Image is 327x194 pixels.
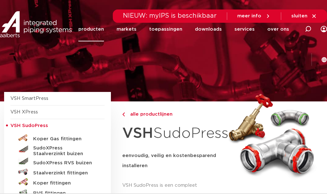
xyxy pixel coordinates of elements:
a: VSH XPress [10,110,38,114]
span: sluiten [291,14,307,18]
h1: SudoPress [122,121,221,146]
h5: Koper Gas fittingen [33,136,96,142]
h5: Koper fittingen [33,180,96,186]
a: SudoXPress RVS buizen [10,157,105,167]
a: markets [117,17,136,41]
a: producten [78,17,104,41]
a: services [234,17,255,41]
a: Koper fittingen [10,177,105,187]
a: over ons [267,17,289,41]
span: meer info [237,14,261,18]
a: alle productlijnen [122,111,221,118]
a: downloads [195,17,222,41]
span: VSH SudoPress [10,123,48,128]
a: SudoXPress Staalverzinkt buizen [10,143,105,157]
h5: SudoXPress Staalverzinkt buizen [33,145,96,157]
span: alle productlijnen [126,112,173,117]
a: Koper Gas fittingen [10,133,105,143]
strong: eenvoudig, veilig en kostenbesparend installeren [122,153,216,168]
span: NIEUW: myIPS is beschikbaar [123,13,217,19]
h5: SudoXPress RVS buizen [33,160,96,166]
a: Staalverzinkt fittingen [10,167,105,177]
img: chevron-right.svg [122,112,125,117]
h5: Staalverzinkt fittingen [33,170,96,176]
nav: Menu [78,17,289,41]
a: VSH SmartPress [10,96,48,101]
a: toepassingen [149,17,182,41]
strong: VSH [122,126,153,141]
div: my IPS [321,22,327,36]
a: meer info [237,13,271,19]
a: sluiten [291,13,317,19]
